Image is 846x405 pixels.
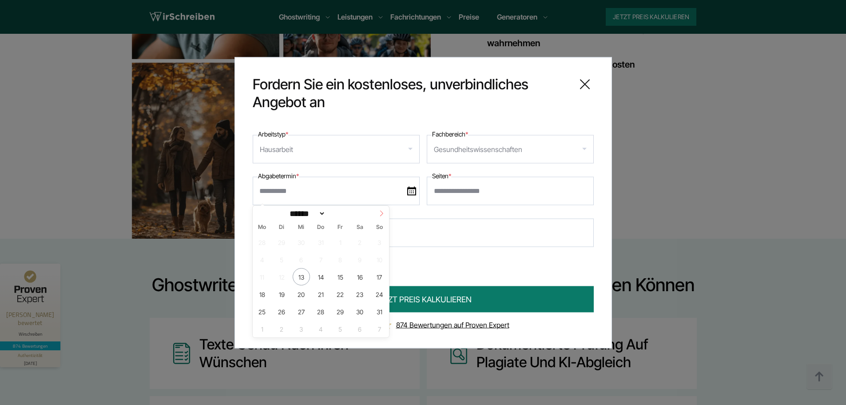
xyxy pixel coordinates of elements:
span: August 18, 2025 [254,285,271,303]
span: September 5, 2025 [332,320,349,337]
span: August 21, 2025 [312,285,330,303]
span: Sa [350,225,369,230]
span: Mi [291,225,311,230]
span: August 24, 2025 [371,285,388,303]
span: August 31, 2025 [371,303,388,320]
span: August 3, 2025 [371,233,388,251]
span: Juli 31, 2025 [312,233,330,251]
label: Fachbereich [432,128,468,139]
span: August 2, 2025 [351,233,369,251]
span: August 10, 2025 [371,251,388,268]
span: August 6, 2025 [293,251,310,268]
span: August 11, 2025 [254,268,271,285]
span: August 29, 2025 [332,303,349,320]
span: Fordern Sie ein kostenloses, unverbindliches Angebot an [253,75,569,111]
label: Abgabetermin [258,170,299,181]
span: August 15, 2025 [332,268,349,285]
span: August 23, 2025 [351,285,369,303]
span: August 13, 2025 [293,268,310,285]
span: August 12, 2025 [273,268,290,285]
span: August 7, 2025 [312,251,330,268]
span: August 4, 2025 [254,251,271,268]
a: 874 Bewertungen auf Proven Expert [396,320,509,329]
span: August 17, 2025 [371,268,388,285]
span: Di [272,225,291,230]
span: August 26, 2025 [273,303,290,320]
span: September 7, 2025 [371,320,388,337]
div: Hausarbeit [260,142,293,156]
img: date [407,186,416,195]
span: August 19, 2025 [273,285,290,303]
span: So [369,225,389,230]
input: date [253,176,420,205]
span: August 14, 2025 [312,268,330,285]
span: August 8, 2025 [332,251,349,268]
span: August 30, 2025 [351,303,369,320]
span: Do [311,225,330,230]
span: September 2, 2025 [273,320,290,337]
span: September 4, 2025 [312,320,330,337]
span: August 9, 2025 [351,251,369,268]
span: Juli 30, 2025 [293,233,310,251]
span: August 27, 2025 [293,303,310,320]
span: August 20, 2025 [293,285,310,303]
span: August 25, 2025 [254,303,271,320]
span: August 22, 2025 [332,285,349,303]
label: Arbeitstyp [258,128,288,139]
span: Fr [330,225,350,230]
span: Juli 29, 2025 [273,233,290,251]
span: Juli 28, 2025 [254,233,271,251]
button: JETZT PREIS KALKULIEREN [253,286,594,312]
span: August 16, 2025 [351,268,369,285]
span: September 1, 2025 [254,320,271,337]
label: Seiten [432,170,451,181]
select: Month [287,209,326,218]
span: August 5, 2025 [273,251,290,268]
span: JETZT PREIS KALKULIEREN [375,293,472,305]
span: August 1, 2025 [332,233,349,251]
span: August 28, 2025 [312,303,330,320]
div: Gesundheitswissenschaften [434,142,522,156]
input: Year [326,209,355,218]
span: Mo [253,225,272,230]
span: September 6, 2025 [351,320,369,337]
span: September 3, 2025 [293,320,310,337]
